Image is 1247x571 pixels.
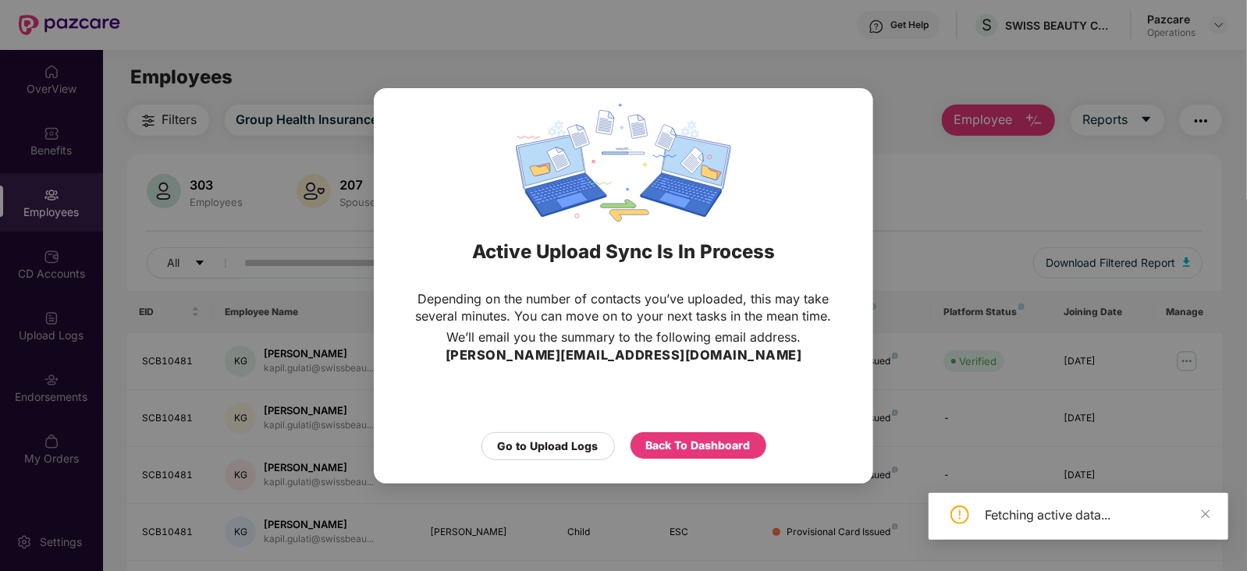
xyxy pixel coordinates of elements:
[516,104,731,222] img: svg+xml;base64,PHN2ZyBpZD0iRGF0YV9zeW5jaW5nIiB4bWxucz0iaHR0cDovL3d3dy53My5vcmcvMjAwMC9zdmciIHdpZH...
[646,436,751,453] div: Back To Dashboard
[1200,509,1211,520] span: close
[446,346,802,366] h3: [PERSON_NAME][EMAIL_ADDRESS][DOMAIN_NAME]
[446,328,801,346] p: We’ll email you the summary to the following email address.
[405,290,842,325] p: Depending on the number of contacts you’ve uploaded, this may take several minutes. You can move ...
[985,505,1210,524] div: Fetching active data...
[498,437,599,454] div: Go to Upload Logs
[393,222,854,282] div: Active Upload Sync Is In Process
[950,505,969,524] span: exclamation-circle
